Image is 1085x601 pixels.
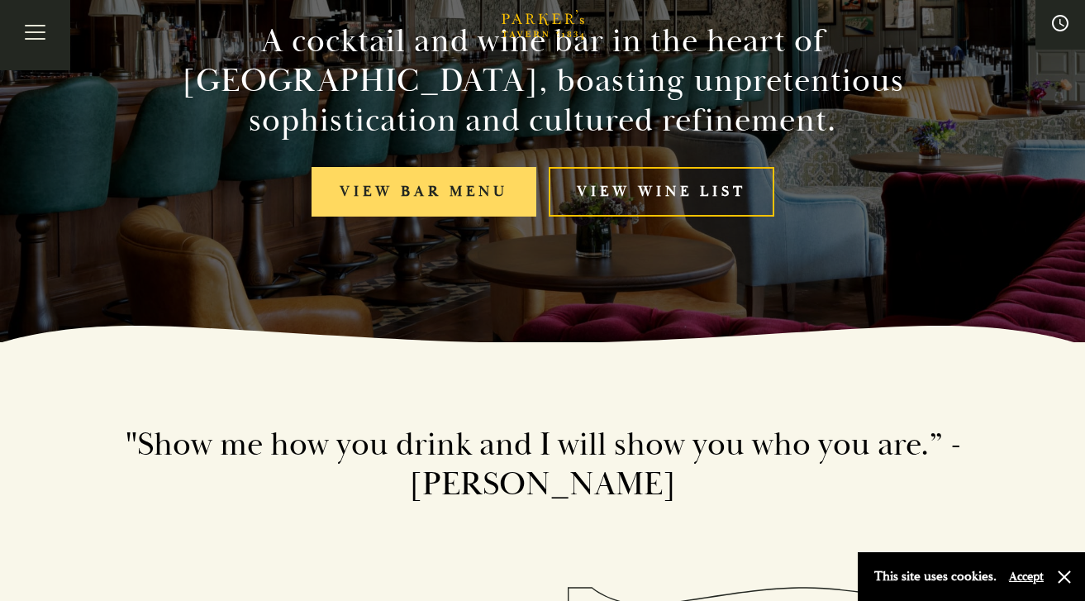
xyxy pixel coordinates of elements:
a: View bar menu [312,167,536,217]
button: Accept [1009,569,1044,584]
a: View Wine List [549,167,774,217]
button: Close and accept [1056,569,1073,585]
h2: "Show me how you drink and I will show you who you are.” - [PERSON_NAME] [72,425,1014,504]
p: This site uses cookies. [874,565,997,589]
h2: A cocktail and wine bar in the heart of [GEOGRAPHIC_DATA], boasting unpretentious sophistication ... [166,21,920,141]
